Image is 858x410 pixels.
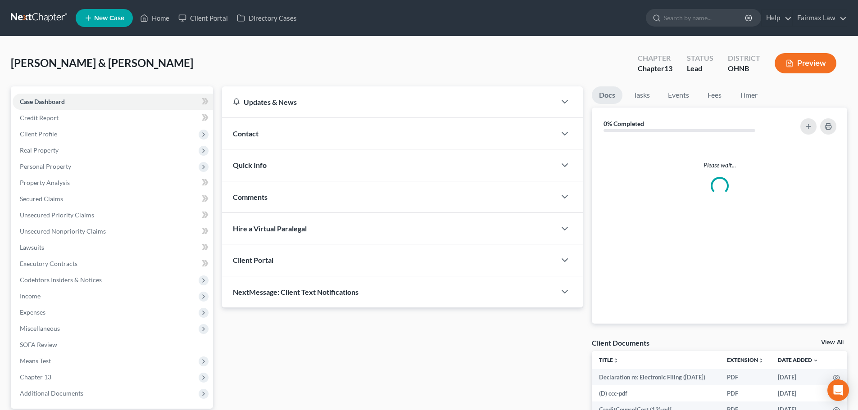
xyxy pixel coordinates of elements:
[13,256,213,272] a: Executory Contracts
[20,162,71,170] span: Personal Property
[638,53,672,63] div: Chapter
[232,10,301,26] a: Directory Cases
[11,56,193,69] span: [PERSON_NAME] & [PERSON_NAME]
[592,86,622,104] a: Docs
[20,130,57,138] span: Client Profile
[94,15,124,22] span: New Case
[613,358,618,363] i: unfold_more
[13,207,213,223] a: Unsecured Priority Claims
[233,97,545,107] div: Updates & News
[20,357,51,365] span: Means Test
[20,146,59,154] span: Real Property
[20,389,83,397] span: Additional Documents
[626,86,657,104] a: Tasks
[233,288,359,296] span: NextMessage: Client Text Notifications
[20,98,65,105] span: Case Dashboard
[664,9,746,26] input: Search by name...
[664,64,672,72] span: 13
[821,339,844,346] a: View All
[20,195,63,203] span: Secured Claims
[13,94,213,110] a: Case Dashboard
[778,356,818,363] a: Date Added expand_more
[813,358,818,363] i: expand_more
[233,129,259,138] span: Contact
[793,10,847,26] a: Fairmax Law
[13,239,213,256] a: Lawsuits
[687,63,713,74] div: Lead
[771,385,826,401] td: [DATE]
[20,373,51,381] span: Chapter 13
[720,369,771,385] td: PDF
[233,224,307,233] span: Hire a Virtual Paralegal
[13,337,213,353] a: SOFA Review
[20,211,94,219] span: Unsecured Priority Claims
[20,260,77,267] span: Executory Contracts
[687,53,713,63] div: Status
[13,223,213,239] a: Unsecured Nonpriority Claims
[775,53,836,73] button: Preview
[174,10,232,26] a: Client Portal
[700,86,729,104] a: Fees
[720,385,771,401] td: PDF
[592,369,720,385] td: Declaration re: Electronic Filing ([DATE])
[727,356,763,363] a: Extensionunfold_more
[136,10,174,26] a: Home
[661,86,696,104] a: Events
[20,276,102,284] span: Codebtors Insiders & Notices
[728,63,760,74] div: OHNB
[599,161,840,170] p: Please wait...
[732,86,765,104] a: Timer
[592,385,720,401] td: (D) ccc-pdf
[599,356,618,363] a: Titleunfold_more
[771,369,826,385] td: [DATE]
[758,358,763,363] i: unfold_more
[728,53,760,63] div: District
[20,292,41,300] span: Income
[20,243,44,251] span: Lawsuits
[13,110,213,126] a: Credit Report
[13,175,213,191] a: Property Analysis
[592,338,649,347] div: Client Documents
[20,227,106,235] span: Unsecured Nonpriority Claims
[233,161,267,169] span: Quick Info
[827,379,849,401] div: Open Intercom Messenger
[20,324,60,332] span: Miscellaneous
[20,308,45,316] span: Expenses
[20,341,57,348] span: SOFA Review
[13,191,213,207] a: Secured Claims
[604,120,644,127] strong: 0% Completed
[20,179,70,186] span: Property Analysis
[233,193,268,201] span: Comments
[20,114,59,122] span: Credit Report
[638,63,672,74] div: Chapter
[233,256,273,264] span: Client Portal
[762,10,792,26] a: Help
